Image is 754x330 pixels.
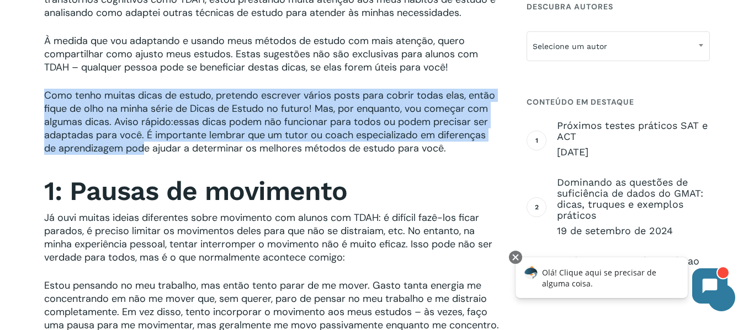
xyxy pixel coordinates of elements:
[44,34,478,74] font: À medida que vou adaptando e usando meus métodos de estudo com mais atenção, quero compartilhar c...
[557,177,710,237] a: Dominando as questões de suficiência de dados do GMAT: dicas, truques e exemplos práticos 19 de s...
[557,120,708,142] font: Próximos testes práticos SAT e ACT
[557,120,710,159] a: Próximos testes práticos SAT e ACT [DATE]
[44,115,488,155] font: essas dicas podem não funcionar para todos ou podem precisar ser adaptadas para você. É important...
[557,146,588,158] font: [DATE]
[527,31,710,61] span: Selecione um autor
[44,89,495,128] font: Como tenho muitas dicas de estudo, pretendo escrever vários posts para cobrir todas elas, então f...
[527,97,634,107] font: Conteúdo em destaque
[504,248,739,315] iframe: Chatbot
[533,42,607,51] font: Selecione um autor
[44,211,492,264] font: Já ouvi muitas ideias diferentes sobre movimento com alunos com TDAH: é difícil fazê-los ficar pa...
[557,225,673,236] font: 19 de setembro de 2024
[527,2,613,12] font: Descubra Autores
[527,35,709,58] span: Selecione um autor
[44,175,347,207] font: 1: Pausas de movimento
[557,176,703,221] font: Dominando as questões de suficiência de dados do GMAT: dicas, truques e exemplos práticos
